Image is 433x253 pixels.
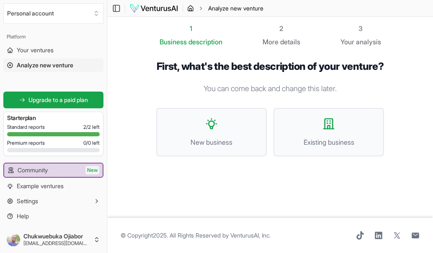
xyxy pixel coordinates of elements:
a: VenturusAI, Inc [230,232,269,239]
img: logo [129,3,178,13]
span: Standard reports [7,124,45,130]
button: Chukwuebuka Ojiabor[EMAIL_ADDRESS][DOMAIN_NAME] [3,230,103,250]
span: Example ventures [17,182,64,190]
span: details [280,38,300,46]
span: 0 / 0 left [83,140,100,146]
span: Your [340,37,354,47]
span: © Copyright 2025 . All Rights Reserved by . [121,231,271,240]
a: Help [3,210,103,223]
span: analysis [356,38,381,46]
span: More [263,37,278,47]
img: ACg8ocJNavc6NX4CQAbVz8EEzubfNgCQa8fhPwiX6fIziUQZkSDBlXY=s96-c [7,233,20,246]
span: Business [160,37,187,47]
a: CommunityNew [4,164,103,177]
div: Platform [3,30,103,43]
h1: First, what's the best description of your venture? [156,60,384,73]
a: Analyze new venture [3,59,103,72]
span: New business [165,137,258,147]
span: Help [17,212,29,220]
button: Select an organization [3,3,103,23]
div: 3 [340,23,381,33]
button: Existing business [273,108,384,156]
a: Your ventures [3,43,103,57]
div: 2 [263,23,300,33]
span: Settings [17,197,38,205]
span: Your ventures [17,46,54,54]
a: Example ventures [3,179,103,193]
span: [EMAIL_ADDRESS][DOMAIN_NAME] [23,240,90,247]
a: Upgrade to a paid plan [3,92,103,108]
h3: Starter plan [7,114,100,122]
nav: breadcrumb [187,4,263,13]
p: You can come back and change this later. [156,83,384,95]
span: Upgrade to a paid plan [28,96,88,104]
span: Premium reports [7,140,45,146]
span: Analyze new venture [208,4,263,13]
span: Community [18,166,48,174]
span: 2 / 2 left [83,124,100,130]
button: Settings [3,194,103,208]
span: Analyze new venture [17,61,73,69]
span: New [85,166,99,174]
span: description [188,38,222,46]
div: 1 [160,23,222,33]
span: Chukwuebuka Ojiabor [23,233,90,240]
button: New business [156,108,267,156]
span: Existing business [283,137,375,147]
